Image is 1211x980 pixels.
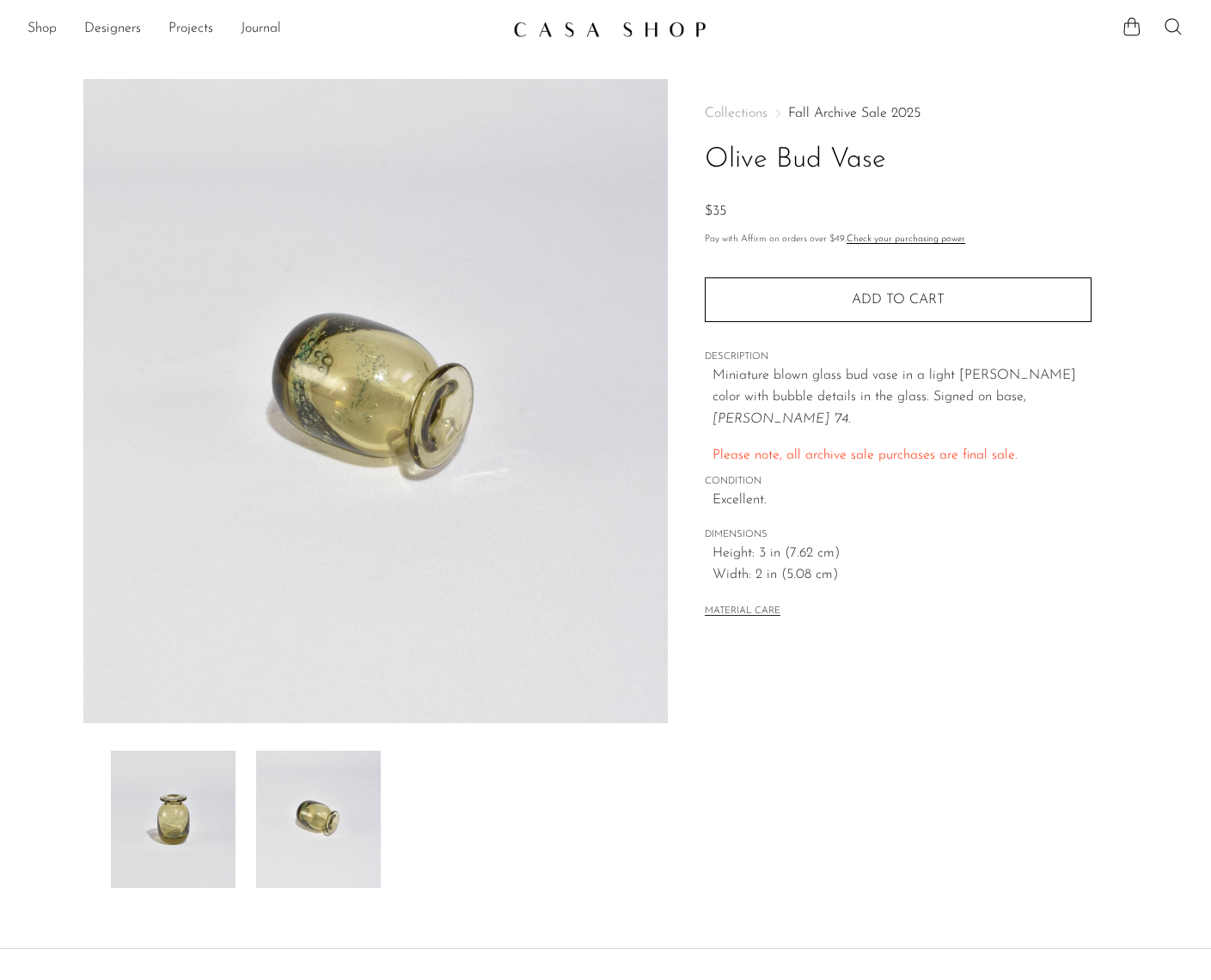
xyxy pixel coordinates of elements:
span: Height: 3 in (7.62 cm) [713,543,1092,565]
a: Projects [168,18,213,40]
span: Collections [705,107,768,120]
span: Width: 2 in (5.08 cm) [713,564,1092,587]
a: Designers [84,18,141,40]
button: Add to cart [705,277,1092,322]
ul: NEW HEADER MENU [28,15,499,44]
nav: Breadcrumbs [705,107,1092,120]
span: Add to cart [852,292,945,308]
span: DESCRIPTION [705,350,1092,365]
span: Please note, all archive sale purchases are final sale. [713,448,1018,462]
span: $35 [705,204,726,218]
button: MATERIAL CARE [705,606,780,618]
img: Olive Bud Vase [111,751,235,888]
a: Shop [28,18,57,40]
nav: Desktop navigation [28,15,499,44]
p: Miniature blown glass bud vase in a light [PERSON_NAME] color with bubble details in the glass. S... [713,365,1092,431]
a: Fall Archive Sale 2025 [788,107,920,120]
img: Olive Bud Vase [83,79,669,723]
em: [PERSON_NAME] '74 [713,412,848,426]
span: DIMENSIONS [705,527,1092,543]
h1: Olive Bud Vase [705,138,1092,182]
span: CONDITION [705,474,1092,490]
a: Check your purchasing power - Learn more about Affirm Financing (opens in modal) [847,234,965,244]
span: Excellent. [713,490,1092,512]
p: Pay with Affirm on orders over $49. [705,232,1092,247]
a: Journal [241,18,281,40]
img: Olive Bud Vase [256,751,381,888]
